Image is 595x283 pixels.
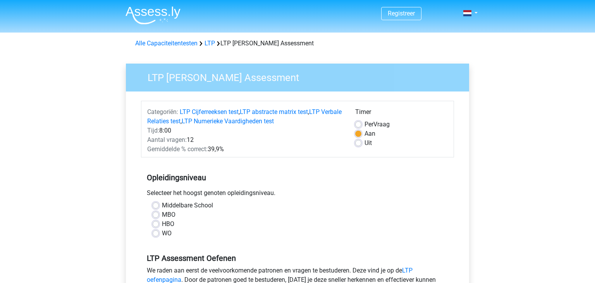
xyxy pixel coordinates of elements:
div: Timer [355,107,448,120]
a: LTP [205,40,215,47]
div: Selecteer het hoogst genoten opleidingsniveau. [141,188,454,201]
img: Assessly [126,6,181,24]
span: Per [365,121,373,128]
label: Middelbare School [162,201,213,210]
h5: LTP Assessment Oefenen [147,254,448,263]
span: Tijd: [147,127,159,134]
div: LTP [PERSON_NAME] Assessment [132,39,463,48]
label: Uit [365,138,372,148]
a: Registreer [388,10,415,17]
a: LTP Cijferreeksen test [180,108,239,116]
label: WO [162,229,172,238]
h3: LTP [PERSON_NAME] Assessment [138,69,463,84]
div: 8:00 [141,126,349,135]
span: Aantal vragen: [147,136,187,143]
div: 39,9% [141,145,349,154]
a: LTP abstracte matrix test [240,108,308,116]
a: Alle Capaciteitentesten [135,40,198,47]
span: Categoriën: [147,108,178,116]
div: 12 [141,135,349,145]
label: MBO [162,210,175,219]
label: Aan [365,129,375,138]
a: LTP Numerieke Vaardigheden test [182,117,274,125]
label: Vraag [365,120,390,129]
div: , , , [141,107,349,126]
h5: Opleidingsniveau [147,170,448,185]
label: HBO [162,219,174,229]
span: Gemiddelde % correct: [147,145,208,153]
